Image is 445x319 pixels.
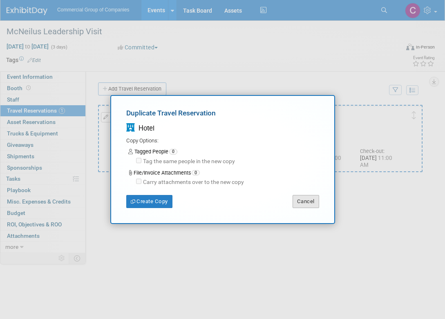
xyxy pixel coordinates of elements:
span: Hotel [139,124,154,132]
div: Duplicate Travel Reservation [126,108,319,122]
label: Tag the same people in the new copy [141,157,235,166]
span: 0 [169,149,177,155]
div: Tagged People [128,148,319,155]
button: Cancel [293,195,319,208]
button: Create Copy [126,195,172,208]
label: Carry attachments over to the new copy [141,178,244,186]
div: Copy Options: [126,137,319,145]
i: Hotel [126,124,135,132]
div: File/Invoice Attachments [128,169,319,177]
span: 0 [192,170,200,176]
